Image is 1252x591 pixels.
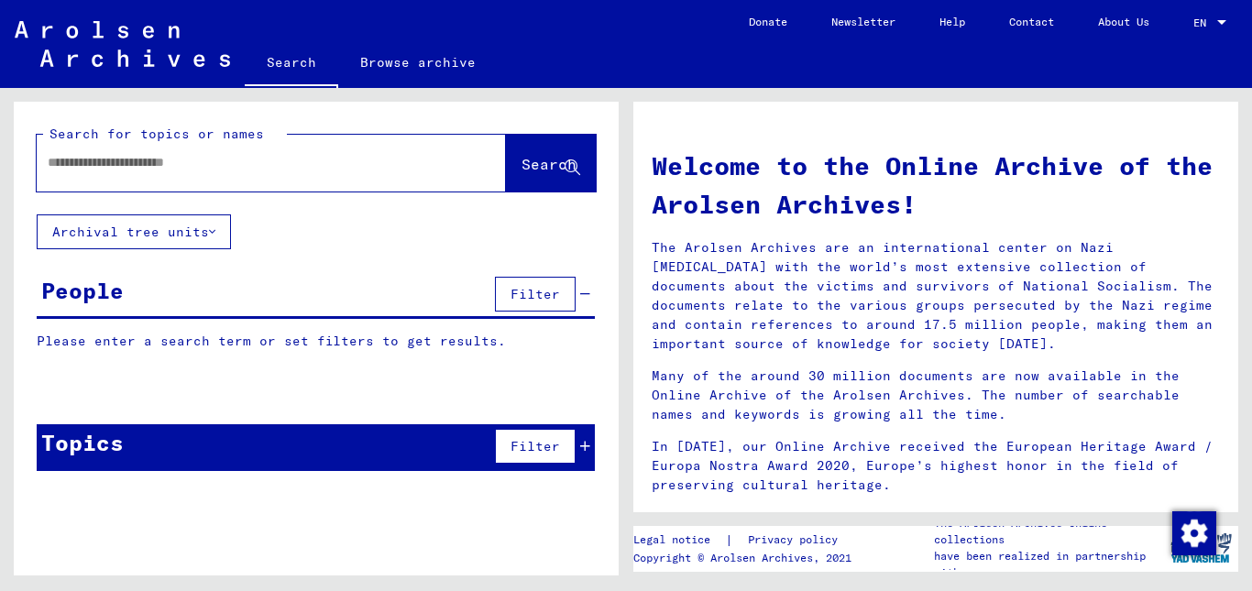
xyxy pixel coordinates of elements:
[338,40,498,84] a: Browse archive
[37,214,231,249] button: Archival tree units
[633,531,860,550] div: |
[49,126,264,142] mat-label: Search for topics or names
[511,438,560,454] span: Filter
[733,531,860,550] a: Privacy policy
[1167,525,1236,571] img: yv_logo.png
[245,40,338,88] a: Search
[652,238,1220,354] p: The Arolsen Archives are an international center on Nazi [MEDICAL_DATA] with the world’s most ext...
[495,277,576,312] button: Filter
[1172,511,1216,555] img: Change consent
[511,286,560,302] span: Filter
[41,274,124,307] div: People
[633,531,725,550] a: Legal notice
[1171,510,1215,554] div: Change consent
[1193,16,1214,29] span: EN
[652,367,1220,424] p: Many of the around 30 million documents are now available in the Online Archive of the Arolsen Ar...
[934,548,1163,581] p: have been realized in partnership with
[652,147,1220,224] h1: Welcome to the Online Archive of the Arolsen Archives!
[37,332,595,351] p: Please enter a search term or set filters to get results.
[522,155,577,173] span: Search
[15,21,230,67] img: Arolsen_neg.svg
[633,550,860,566] p: Copyright © Arolsen Archives, 2021
[495,429,576,464] button: Filter
[41,426,124,459] div: Topics
[506,135,596,192] button: Search
[652,437,1220,495] p: In [DATE], our Online Archive received the European Heritage Award / Europa Nostra Award 2020, Eu...
[934,515,1163,548] p: The Arolsen Archives online collections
